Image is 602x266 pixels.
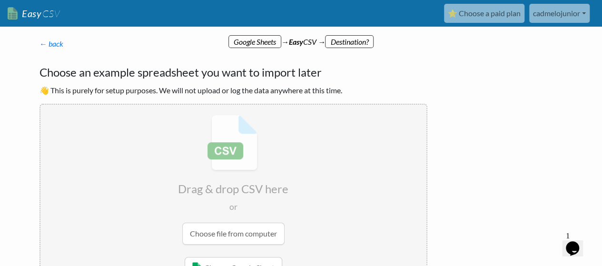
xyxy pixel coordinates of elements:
a: EasyCSV [8,4,60,23]
div: → CSV → [30,27,572,48]
a: ⭐ Choose a paid plan [444,4,524,23]
span: CSV [41,8,60,20]
p: 👋 This is purely for setup purposes. We will not upload or log the data anywhere at this time. [39,85,427,96]
iframe: chat widget [562,228,592,256]
a: cadmelojunior [529,4,590,23]
h4: Choose an example spreadsheet you want to import later [39,64,427,81]
a: ← back [39,39,63,48]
